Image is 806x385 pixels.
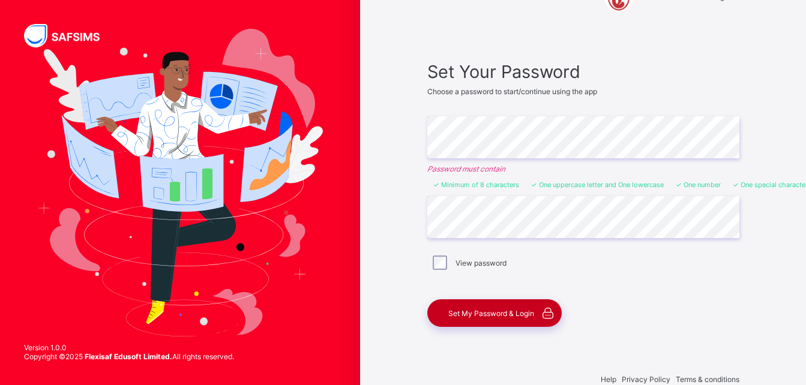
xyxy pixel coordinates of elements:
[24,343,234,352] span: Version 1.0.0
[531,181,664,189] li: One uppercase letter and One lowercase
[601,375,616,384] span: Help
[37,29,323,336] img: Hero Image
[24,24,114,47] img: SAFSIMS Logo
[448,309,534,318] span: Set My Password & Login
[622,375,670,384] span: Privacy Policy
[427,87,597,96] span: Choose a password to start/continue using the app
[24,352,234,361] span: Copyright © 2025 All rights reserved.
[433,181,519,189] li: Minimum of 8 characters
[427,164,739,173] em: Password must contain
[85,352,172,361] strong: Flexisaf Edusoft Limited.
[676,375,739,384] span: Terms & conditions
[427,61,739,82] span: Set Your Password
[456,258,507,267] label: View password
[676,181,721,189] li: One number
